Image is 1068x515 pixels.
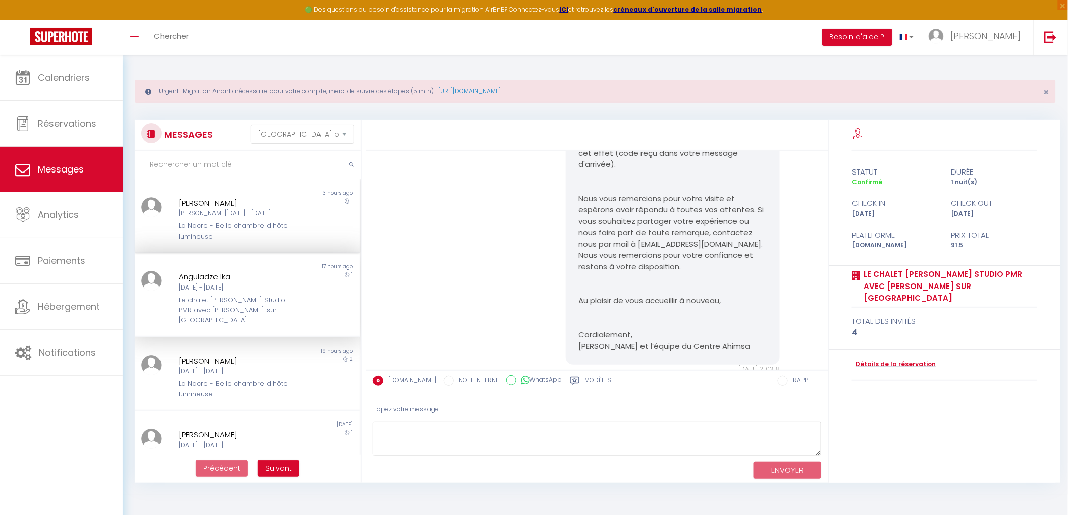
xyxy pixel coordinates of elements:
div: 91.5 [945,241,1044,250]
label: [DOMAIN_NAME] [383,376,436,387]
img: ... [141,355,162,375]
button: Previous [196,460,248,477]
label: Modèles [585,376,612,388]
img: Super Booking [30,28,92,45]
button: Next [258,460,299,477]
span: Calendriers [38,71,90,84]
span: 1 [352,429,353,436]
p: Nous vous remercions pour votre visite et espérons avoir répondu à toutes vos attentes. Si vous s... [578,193,767,273]
label: WhatsApp [516,375,562,386]
span: Hébergement [38,300,100,313]
div: total des invités [852,315,1037,327]
span: [PERSON_NAME] [950,30,1021,42]
div: [DATE] - [DATE] [179,367,297,376]
div: [PERSON_NAME][DATE] - [DATE] [179,209,297,218]
h3: MESSAGES [162,123,213,146]
div: [DATE] 21:03:18 [566,365,780,374]
span: 1 [352,271,353,278]
div: check out [945,197,1044,209]
span: Suivant [265,463,292,473]
div: [DATE] - [DATE] [179,441,297,450]
div: Le chalet [PERSON_NAME] Studio PMR avec [PERSON_NAME] sur [GEOGRAPHIC_DATA] [179,295,297,326]
p: Cordialement, [PERSON_NAME] et l’équipe du Centre Ahimsa [578,329,767,352]
div: 1 nuit(s) [945,178,1044,187]
div: Tapez votre message [373,397,822,422]
img: ... [929,29,944,44]
div: 19 hours ago [247,347,360,355]
span: Notifications [39,346,96,359]
button: Besoin d'aide ? [822,29,892,46]
span: Chercher [154,31,189,41]
a: ICI [560,5,569,14]
div: [PERSON_NAME] [179,197,297,209]
span: Réservations [38,117,96,130]
span: × [1044,86,1049,98]
div: 3 hours ago [247,189,360,197]
span: 2 [350,355,353,363]
div: [PERSON_NAME] [179,355,297,367]
div: [PERSON_NAME] [179,429,297,441]
div: La Nacre - Belle chambre d'hôte lumineuse [179,221,297,242]
span: Confirmé [852,178,882,186]
span: 1 [352,197,353,205]
div: Prix total [945,229,1044,241]
div: La Nacre - Belle chambre d'hôte lumineuse [179,379,297,399]
span: Analytics [38,208,79,221]
div: [DATE] - [DATE] [179,283,297,293]
label: RAPPEL [788,376,814,387]
div: Plateforme [845,229,945,241]
div: durée [945,166,1044,178]
p: Au plaisir de vous accueillir à nouveau, [578,295,767,307]
span: Précédent [203,463,240,473]
div: Urgent : Migration Airbnb nécessaire pour votre compte, merci de suivre ces étapes (5 min) - [135,80,1056,103]
button: ENVOYER [754,462,821,479]
img: ... [141,197,162,217]
div: 17 hours ago [247,263,360,271]
div: [DATE] [247,421,360,429]
label: NOTE INTERNE [454,376,499,387]
div: [DOMAIN_NAME] [845,241,945,250]
div: 4 [852,327,1037,339]
div: check in [845,197,945,209]
div: [DATE] [845,209,945,219]
img: logout [1044,31,1057,43]
input: Rechercher un mot clé [135,151,361,179]
img: ... [141,429,162,449]
a: créneaux d'ouverture de la salle migration [614,5,762,14]
span: Paiements [38,254,85,267]
a: Détails de la réservation [852,360,936,369]
a: Le chalet [PERSON_NAME] Studio PMR avec [PERSON_NAME] sur [GEOGRAPHIC_DATA] [860,268,1037,304]
span: Messages [38,163,84,176]
a: Chercher [146,20,196,55]
a: [URL][DOMAIN_NAME] [438,87,501,95]
img: ... [141,271,162,291]
button: Ouvrir le widget de chat LiveChat [8,4,38,34]
div: [DATE] [945,209,1044,219]
div: Anguladze Ika [179,271,297,283]
div: La Sélénite - Confortable Chambre typique [179,453,297,474]
button: Close [1044,88,1049,97]
div: statut [845,166,945,178]
a: ... [PERSON_NAME] [921,20,1034,55]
